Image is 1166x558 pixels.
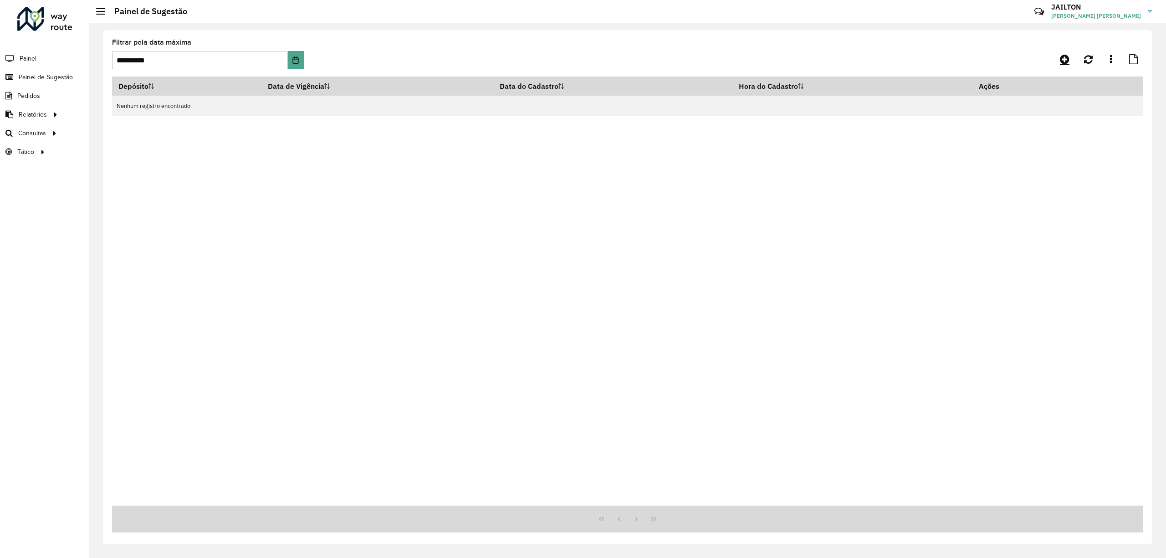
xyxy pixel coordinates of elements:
[493,77,732,96] th: Data do Cadastro
[732,77,973,96] th: Hora do Cadastro
[112,77,261,96] th: Depósito
[112,96,1143,116] td: Nenhum registro encontrado
[19,72,73,82] span: Painel de Sugestão
[19,110,47,119] span: Relatórios
[973,77,1028,96] th: Ações
[105,6,187,16] h2: Painel de Sugestão
[20,54,36,63] span: Painel
[1029,2,1049,21] a: Contato Rápido
[1051,12,1141,20] span: [PERSON_NAME] [PERSON_NAME]
[1051,3,1141,11] h3: JAILTON
[112,37,191,48] label: Filtrar pela data máxima
[17,147,34,157] span: Tático
[288,51,303,69] button: Choose Date
[18,128,46,138] span: Consultas
[261,77,493,96] th: Data de Vigência
[17,91,40,101] span: Pedidos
